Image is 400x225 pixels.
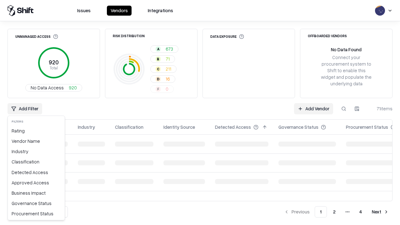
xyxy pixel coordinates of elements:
[7,116,65,220] div: Add Filter
[9,117,63,126] div: Filters
[9,146,63,157] div: Industry
[9,198,63,208] div: Governance Status
[9,177,63,188] div: Approved Access
[9,136,63,146] div: Vendor Name
[9,126,63,136] div: Rating
[9,157,63,167] div: Classification
[9,167,63,177] div: Detected Access
[9,188,63,198] div: Business Impact
[9,208,63,219] div: Procurement Status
